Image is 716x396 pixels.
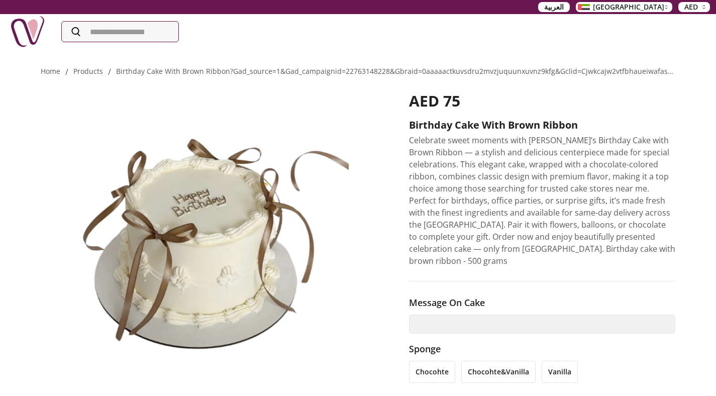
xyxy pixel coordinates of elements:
[461,361,536,383] li: chocohte&vanilla
[62,22,178,42] input: Search
[65,66,68,78] li: /
[409,90,460,111] span: AED 75
[41,66,60,76] a: Home
[542,361,578,383] li: vanilla
[678,2,710,12] button: AED
[409,342,676,356] h3: Sponge
[108,66,111,78] li: /
[578,4,590,10] img: Arabic_dztd3n.png
[576,2,672,12] button: [GEOGRAPHIC_DATA]
[73,66,103,76] a: products
[10,14,45,49] img: Nigwa-uae-gifts
[593,2,664,12] span: [GEOGRAPHIC_DATA]
[409,361,455,383] li: chocohte
[409,134,676,267] p: Celebrate sweet moments with [PERSON_NAME]’s Birthday Cake with Brown Ribbon — a stylish and deli...
[544,2,564,12] span: العربية
[409,295,676,310] h3: Message on cake
[684,2,698,12] span: AED
[409,118,676,132] h2: Birthday cake with brown ribbon
[41,92,381,368] img: Birthday cake with brown ribbon Birthday Cake – Perfect for Every Celebration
